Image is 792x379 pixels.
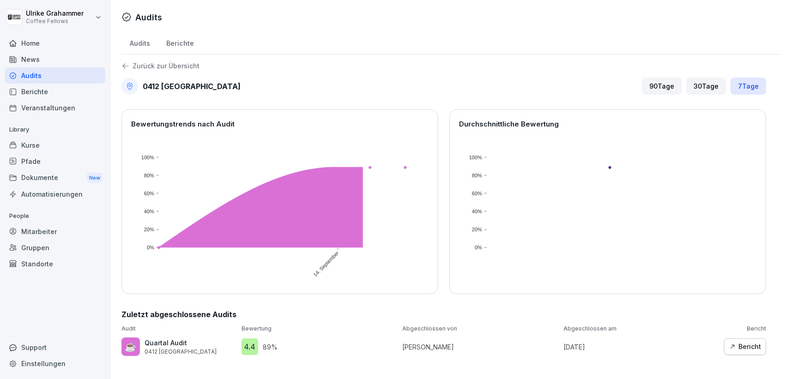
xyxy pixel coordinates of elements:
[402,325,558,333] p: Abgeschlossen von
[121,325,237,333] p: Audit
[5,223,105,240] a: Mitarbeiter
[143,81,241,92] h2: 0412 [GEOGRAPHIC_DATA]
[469,155,482,160] text: 100%
[144,173,154,178] text: 80%
[5,153,105,169] a: Pfade
[5,84,105,100] a: Berichte
[144,227,154,233] text: 20%
[147,245,154,251] text: 0%
[472,173,482,178] text: 80%
[5,51,105,67] a: News
[563,325,719,333] p: Abgeschlossen am
[145,348,217,356] p: 0412 [GEOGRAPHIC_DATA]
[5,209,105,223] p: People
[145,338,217,348] p: Quartal Audit
[135,11,162,24] h1: Audits
[242,325,398,333] p: Bewertung
[475,245,482,251] text: 0%
[5,169,105,186] div: Dokumente
[263,342,278,352] p: 89 %
[724,338,766,355] button: Bericht
[731,78,766,95] div: 7 Tage
[5,240,105,256] a: Gruppen
[472,227,482,233] text: 20%
[121,309,766,320] h2: Zuletzt abgeschlossene Audits
[121,30,158,54] a: Audits
[121,62,766,70] a: Zurück zur Übersicht
[472,191,482,196] text: 60%
[5,137,105,153] a: Kurse
[5,256,105,272] a: Standorte
[724,325,766,333] p: Bericht
[5,186,105,202] a: Automatisierungen
[242,338,258,355] div: 4.4
[87,173,103,183] div: New
[5,355,105,372] a: Einstellungen
[158,30,202,54] a: Berichte
[402,342,558,352] p: [PERSON_NAME]
[131,119,429,130] p: Bewertungstrends nach Audit
[686,78,726,95] div: 30 Tage
[141,155,154,160] text: 100%
[5,67,105,84] a: Audits
[5,169,105,186] a: DokumenteNew
[459,119,756,130] p: Durchschnittliche Bewertung
[144,209,154,214] text: 40%
[5,339,105,355] div: Support
[729,342,761,352] div: Bericht
[472,209,482,214] text: 40%
[26,18,84,24] p: Coffee Fellows
[5,100,105,116] a: Veranstaltungen
[642,78,682,95] div: 90 Tage
[5,122,105,137] p: Library
[125,340,137,354] p: ☕
[563,342,719,352] p: [DATE]
[26,10,84,18] p: Ulrike Grahammer
[5,35,105,51] a: Home
[313,250,340,278] text: 14. September
[144,191,154,196] text: 60%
